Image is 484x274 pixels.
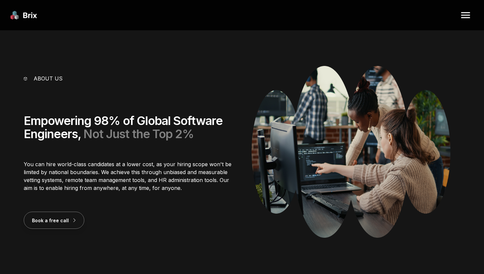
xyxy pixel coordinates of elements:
[83,127,194,141] span: Not Just the Top 2%
[24,212,84,229] button: Book a free call
[24,114,233,140] div: Empowering 98% of Global Software Engineers,
[24,217,84,224] a: Book a free call
[24,160,233,192] p: You can hire world-class candidates at a lower cost, as your hiring scope won't be limited by nat...
[252,66,451,238] img: About Us
[34,75,63,82] p: About us
[24,77,27,80] img: vector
